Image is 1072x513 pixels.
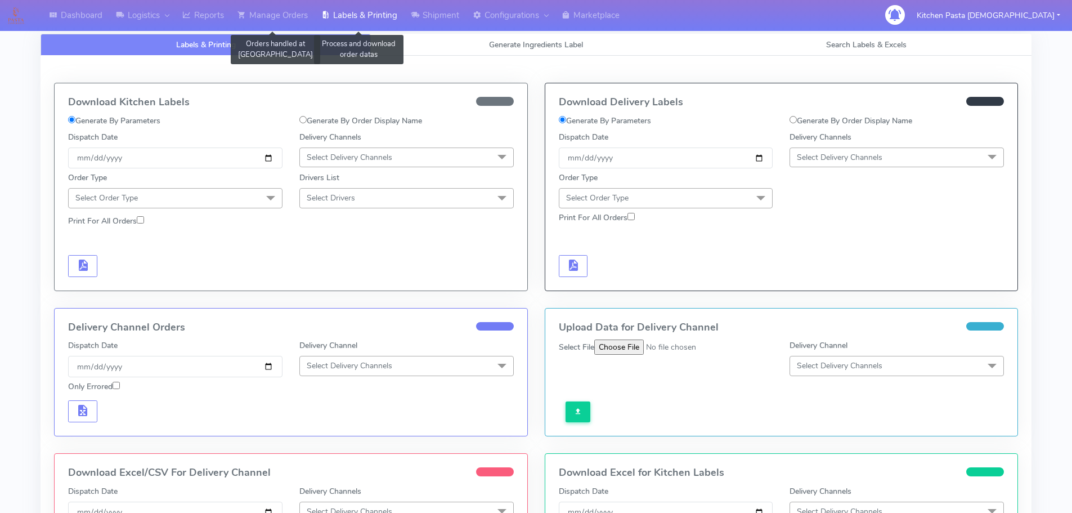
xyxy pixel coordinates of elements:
input: Generate By Order Display Name [790,116,797,123]
label: Dispatch Date [559,485,608,497]
input: Generate By Parameters [559,116,566,123]
label: Delivery Channel [299,340,357,351]
span: Select Order Type [75,193,138,203]
label: Delivery Channels [790,485,851,497]
label: Print For All Orders [68,215,144,227]
input: Generate By Parameters [68,116,75,123]
label: Dispatch Date [559,131,608,143]
span: Search Labels & Excels [826,39,907,50]
h4: Download Excel/CSV For Delivery Channel [68,467,514,479]
label: Order Type [68,172,107,184]
span: Select Drivers [307,193,355,203]
input: Only Errored [113,382,120,389]
input: Print For All Orders [137,216,144,224]
h4: Download Delivery Labels [559,97,1004,108]
label: Order Type [559,172,598,184]
input: Print For All Orders [627,213,635,220]
h4: Download Kitchen Labels [68,97,514,108]
span: Select Order Type [566,193,629,203]
span: Select Delivery Channels [797,152,882,163]
span: Generate Ingredients Label [489,39,583,50]
h4: Upload Data for Delivery Channel [559,322,1004,333]
label: Delivery Channels [299,485,361,497]
span: Select Delivery Channels [797,360,882,371]
label: Dispatch Date [68,340,118,351]
label: Generate By Parameters [559,115,651,127]
label: Generate By Parameters [68,115,160,127]
label: Print For All Orders [559,212,635,224]
label: Generate By Order Display Name [790,115,912,127]
label: Dispatch Date [68,485,118,497]
label: Select File [559,341,594,353]
span: Select Delivery Channels [307,152,392,163]
label: Dispatch Date [68,131,118,143]
h4: Download Excel for Kitchen Labels [559,467,1004,479]
span: Labels & Printing [176,39,236,50]
label: Drivers List [299,172,339,184]
span: Select Delivery Channels [307,360,392,371]
label: Delivery Channels [790,131,851,143]
h4: Delivery Channel Orders [68,322,514,333]
button: Kitchen Pasta [DEMOGRAPHIC_DATA] [908,4,1069,27]
label: Only Errored [68,381,120,392]
input: Generate By Order Display Name [299,116,307,123]
label: Delivery Channels [299,131,361,143]
label: Delivery Channel [790,340,847,351]
ul: Tabs [41,34,1031,56]
label: Generate By Order Display Name [299,115,422,127]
